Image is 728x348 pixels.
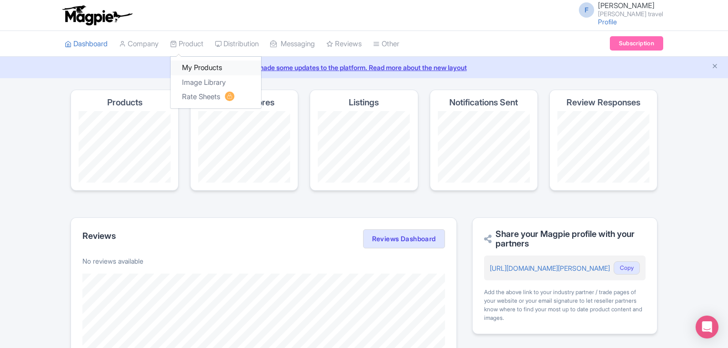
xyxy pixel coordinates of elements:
[171,75,261,90] a: Image Library
[598,11,663,17] small: [PERSON_NAME] travel
[119,31,159,57] a: Company
[349,98,379,107] h4: Listings
[170,31,203,57] a: Product
[573,2,663,17] a: F [PERSON_NAME] [PERSON_NAME] travel
[610,36,663,51] a: Subscription
[711,61,718,72] button: Close announcement
[696,316,718,338] div: Open Intercom Messenger
[579,2,594,18] span: F
[566,98,640,107] h4: Review Responses
[484,288,646,322] div: Add the above link to your industry partner / trade pages of your website or your email signature...
[82,231,116,241] h2: Reviews
[490,264,610,272] a: [URL][DOMAIN_NAME][PERSON_NAME]
[449,98,518,107] h4: Notifications Sent
[373,31,399,57] a: Other
[60,5,134,26] img: logo-ab69f6fb50320c5b225c76a69d11143b.png
[171,90,261,104] a: Rate Sheets
[614,261,640,275] button: Copy
[326,31,362,57] a: Reviews
[484,229,646,248] h2: Share your Magpie profile with your partners
[65,31,108,57] a: Dashboard
[171,61,261,75] a: My Products
[363,229,445,248] a: Reviews Dashboard
[270,31,315,57] a: Messaging
[107,98,142,107] h4: Products
[82,256,445,266] p: No reviews available
[598,1,655,10] span: [PERSON_NAME]
[6,62,722,72] a: We made some updates to the platform. Read more about the new layout
[215,31,259,57] a: Distribution
[598,18,617,26] a: Profile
